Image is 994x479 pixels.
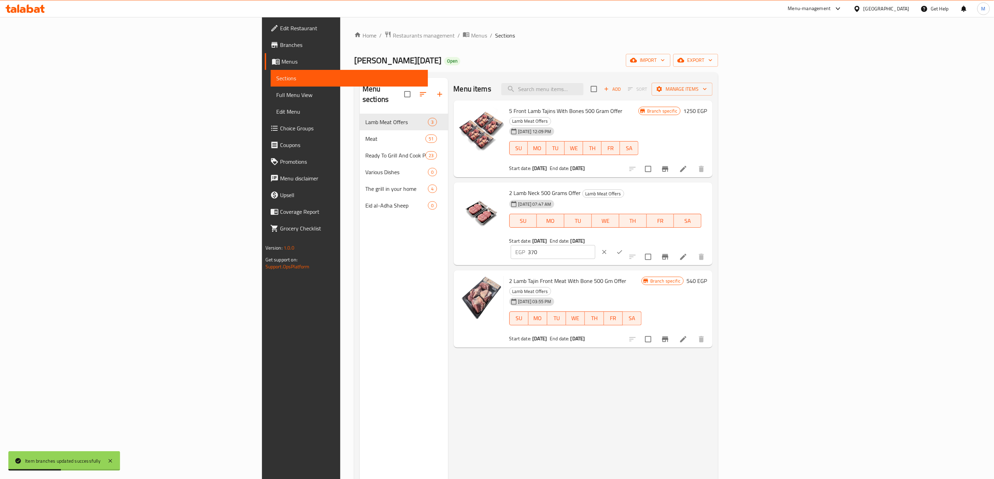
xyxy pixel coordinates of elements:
[510,287,551,295] span: Lamb Meat Offers
[365,118,428,126] div: Lamb Meat Offers
[463,31,487,40] a: Menus
[265,36,428,53] a: Branches
[569,313,582,323] span: WE
[565,141,583,155] button: WE
[428,118,437,126] div: items
[365,168,428,176] div: Various Dishes
[280,141,422,149] span: Coupons
[657,161,674,177] button: Branch-specific-item
[647,278,683,284] span: Branch specific
[595,216,617,226] span: WE
[458,31,460,40] li: /
[677,216,699,226] span: SA
[459,188,504,233] img: 2 Lamb Neck 500 Grams Offer
[546,141,565,155] button: TU
[620,141,638,155] button: SA
[623,143,636,153] span: SA
[360,130,448,147] div: Meat51
[428,185,437,193] div: items
[354,52,442,68] span: [PERSON_NAME][DATE]
[582,189,624,198] div: Lamb Meat Offers
[652,83,713,96] button: Manage items
[265,153,428,170] a: Promotions
[571,236,585,245] b: [DATE]
[354,31,718,40] nav: breadcrumb
[509,311,528,325] button: SU
[265,53,428,70] a: Menus
[415,86,431,103] span: Sort sections
[509,141,528,155] button: SU
[626,54,670,67] button: import
[693,161,710,177] button: delete
[571,334,585,343] b: [DATE]
[509,276,627,286] span: 2 Lamb Tajin Front Meat With Bone 500 Gm Offer
[528,311,547,325] button: MO
[644,108,680,114] span: Branch specific
[601,84,623,95] button: Add
[583,141,602,155] button: TH
[693,331,710,348] button: delete
[284,243,294,252] span: 1.0.0
[657,331,674,348] button: Branch-specific-item
[428,119,436,125] span: 3
[623,84,652,95] span: Select section first
[428,186,436,192] span: 4
[495,31,515,40] span: Sections
[265,187,428,203] a: Upsell
[641,162,655,176] span: Select to update
[509,287,551,295] div: Lamb Meat Offers
[471,31,487,40] span: Menus
[532,334,547,343] b: [DATE]
[509,164,532,173] span: Start date:
[365,201,428,210] span: Eid al-Adha Sheep
[981,5,986,13] span: M
[650,216,671,226] span: FR
[360,180,448,197] div: The grill in your home4
[623,311,642,325] button: SA
[864,5,909,13] div: [GEOGRAPHIC_DATA]
[280,174,422,182] span: Menu disclaimer
[528,245,595,259] input: Please enter price
[631,56,665,65] span: import
[583,190,624,198] span: Lamb Meat Offers
[587,82,601,96] span: Select section
[788,5,831,13] div: Menu-management
[566,311,585,325] button: WE
[516,248,525,256] p: EGP
[281,57,422,66] span: Menus
[550,313,563,323] span: TU
[647,214,674,228] button: FR
[531,143,543,153] span: MO
[693,249,710,265] button: delete
[509,334,532,343] span: Start date:
[360,164,448,180] div: Various Dishes0
[360,197,448,214] div: Eid al-Adha Sheep0
[431,86,448,103] button: Add section
[276,91,422,99] span: Full Menu View
[365,151,426,160] span: Ready To Grill And Cook Products
[426,152,436,159] span: 23
[564,214,592,228] button: TU
[280,41,422,49] span: Branches
[280,224,422,233] span: Grocery Checklist
[550,236,569,245] span: End date:
[400,87,415,102] span: Select all sections
[360,111,448,217] nav: Menu sections
[657,85,707,94] span: Manage items
[426,151,437,160] div: items
[531,313,544,323] span: MO
[365,135,426,143] span: Meat
[567,143,580,153] span: WE
[540,216,562,226] span: MO
[25,457,101,465] div: Item branches updated successfully
[365,185,428,193] span: The grill in your home
[683,106,707,116] h6: 1250 EGP
[550,164,569,173] span: End date:
[674,214,701,228] button: SA
[679,253,687,261] a: Edit menu item
[673,54,718,67] button: export
[265,20,428,36] a: Edit Restaurant
[592,214,619,228] button: WE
